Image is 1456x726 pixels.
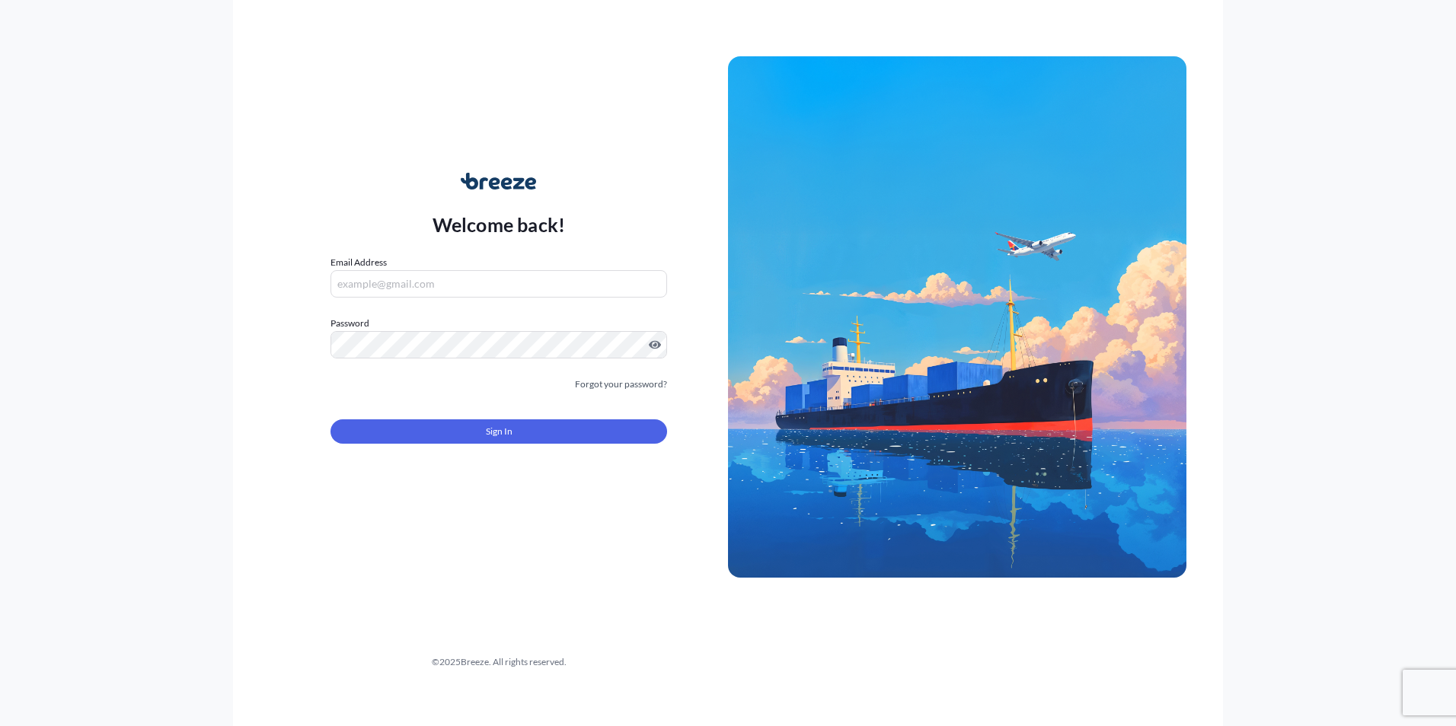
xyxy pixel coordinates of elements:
p: Welcome back! [433,212,566,237]
div: © 2025 Breeze. All rights reserved. [270,654,728,670]
a: Forgot your password? [575,377,667,392]
button: Show password [649,339,661,351]
label: Email Address [330,255,387,270]
label: Password [330,316,667,331]
input: example@gmail.com [330,270,667,298]
button: Sign In [330,419,667,444]
span: Sign In [486,424,512,439]
img: Ship illustration [728,56,1186,577]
